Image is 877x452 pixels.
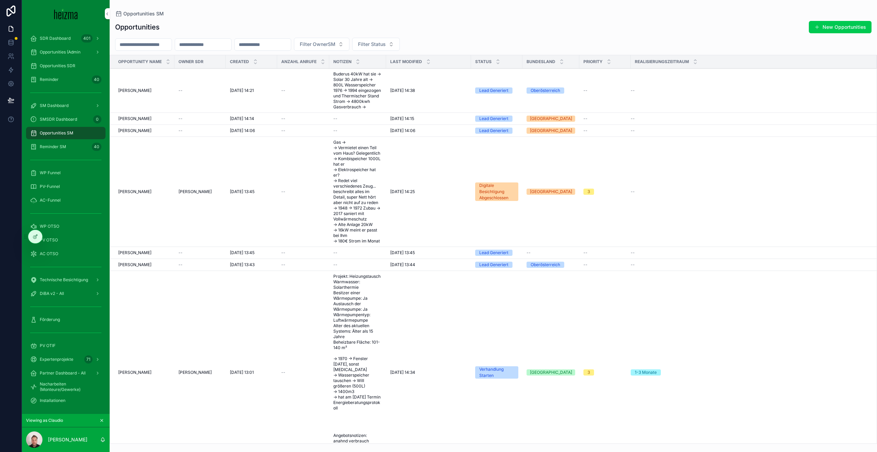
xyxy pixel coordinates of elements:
[390,262,415,267] span: [DATE] 13:44
[583,262,627,267] a: --
[479,116,508,122] div: Lead Generiert
[479,128,508,134] div: Lead Generiert
[527,250,531,255] span: --
[281,370,285,375] span: --
[118,189,170,194] a: [PERSON_NAME]
[40,184,60,189] span: PV-Funnel
[333,116,337,121] span: --
[230,116,254,121] span: [DATE] 14:14
[178,189,222,194] a: [PERSON_NAME]
[40,357,73,362] span: Expertenprojekte
[178,370,222,375] a: [PERSON_NAME]
[22,27,110,414] div: scrollable content
[531,262,560,268] div: Oberösterreich
[352,38,400,51] button: Select Button
[40,130,73,136] span: Opportunities SM
[26,313,106,326] a: Förderung
[26,46,106,58] a: Opportunities (Admin
[81,34,92,43] div: 401
[479,366,514,379] div: Verhandlung Starten
[281,250,285,255] span: --
[631,128,635,133] span: --
[26,180,106,193] a: PV-Funnel
[230,128,273,133] a: [DATE] 14:06
[40,381,99,392] span: Nacharbeiten (Monteure/Gewerke)
[178,370,212,375] span: [PERSON_NAME]
[475,128,518,134] a: Lead Generiert
[40,103,69,108] span: SM Dashboard
[333,262,337,267] span: --
[118,128,170,133] a: [PERSON_NAME]
[26,381,106,393] a: Nacharbeiten (Monteure/Gewerke)
[93,115,101,123] div: 0
[54,8,78,19] img: App logo
[84,355,92,364] div: 71
[40,49,81,55] span: Opportunities (Admin
[631,369,868,376] a: 1-3 Monate
[230,88,254,93] span: [DATE] 14:21
[178,116,222,121] a: --
[358,41,386,48] span: Filter Status
[26,220,106,233] a: WP OTSO
[26,418,63,423] span: Viewing as Claudio
[281,128,285,133] span: --
[178,59,203,64] span: Owner SDR
[631,262,635,267] span: --
[26,287,106,300] a: DiBA v2 - All
[118,88,170,93] a: [PERSON_NAME]
[178,128,183,133] span: --
[479,262,508,268] div: Lead Generiert
[26,394,106,407] a: Installationen
[118,262,151,267] span: [PERSON_NAME]
[40,117,77,122] span: SMSDR Dashboard
[115,22,160,32] h1: Opportunities
[230,250,255,255] span: [DATE] 13:45
[390,370,467,375] a: [DATE] 14:34
[530,128,572,134] div: [GEOGRAPHIC_DATA]
[230,262,273,267] a: [DATE] 13:43
[475,182,518,201] a: Digitale Besichtigung Abgeschlossen
[178,250,183,255] span: --
[390,116,414,121] span: [DATE] 14:15
[230,189,255,194] span: [DATE] 13:45
[333,262,382,267] a: --
[479,250,508,256] div: Lead Generiert
[40,370,86,376] span: Partner Dashboard - All
[583,59,603,64] span: Priority
[230,88,273,93] a: [DATE] 14:21
[583,369,627,376] a: 3
[118,128,151,133] span: [PERSON_NAME]
[390,59,422,64] span: Last Modified
[281,88,325,93] a: --
[26,367,106,379] a: Partner Dashboard - All
[475,59,492,64] span: Status
[333,128,382,133] a: --
[333,250,382,255] a: --
[527,128,575,134] a: [GEOGRAPHIC_DATA]
[475,250,518,256] a: Lead Generiert
[281,189,325,194] a: --
[631,262,868,267] a: --
[333,140,382,244] a: Gas -> -> Vermietet einen Teil vom Haus? Gelegentlich -> Kombispeicher 1000L hat er -> Elektrospe...
[390,250,467,255] a: [DATE] 13:45
[92,75,101,84] div: 40
[390,88,467,93] a: [DATE] 14:38
[390,189,415,194] span: [DATE] 14:25
[118,250,170,255] a: [PERSON_NAME]
[631,250,635,255] span: --
[479,182,514,201] div: Digitale Besichtigung Abgeschlossen
[527,59,555,64] span: Bundesland
[115,10,164,17] a: Opportunities SM
[631,88,868,93] a: --
[475,366,518,379] a: Verhandlung Starten
[40,224,59,229] span: WP OTSO
[530,189,572,195] div: [GEOGRAPHIC_DATA]
[118,189,151,194] span: [PERSON_NAME]
[583,250,588,255] span: --
[178,262,183,267] span: --
[527,250,575,255] a: --
[631,250,868,255] a: --
[26,353,106,366] a: Expertenprojekte71
[281,262,285,267] span: --
[281,128,325,133] a: --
